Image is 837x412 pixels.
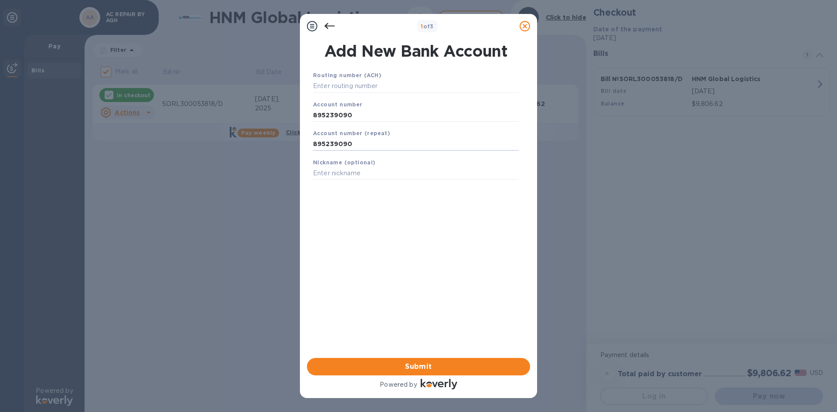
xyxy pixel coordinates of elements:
b: Account number (repeat) [313,130,390,136]
span: 1 [421,23,423,30]
h1: Add New Bank Account [308,42,524,60]
input: Enter routing number [313,80,519,93]
b: of 3 [421,23,434,30]
span: Submit [314,361,523,372]
img: Logo [421,379,457,389]
input: Enter account number [313,138,519,151]
b: Routing number (ACH) [313,72,381,78]
b: Account number [313,101,363,108]
b: Nickname (optional) [313,159,376,166]
p: Powered by [380,380,417,389]
input: Enter nickname [313,167,519,180]
button: Submit [307,358,530,375]
input: Enter account number [313,109,519,122]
